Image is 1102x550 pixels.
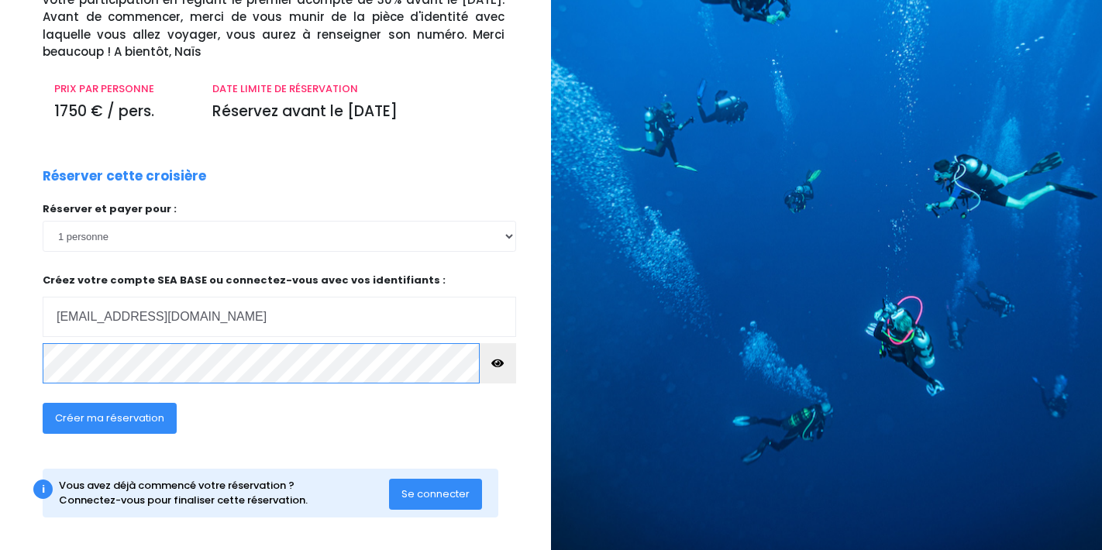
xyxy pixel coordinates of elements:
[54,81,189,97] p: PRIX PAR PERSONNE
[55,411,164,425] span: Créer ma réservation
[43,403,177,434] button: Créer ma réservation
[43,273,516,337] p: Créez votre compte SEA BASE ou connectez-vous avec vos identifiants :
[54,101,189,123] p: 1750 € / pers.
[43,167,206,187] p: Réserver cette croisière
[389,486,482,500] a: Se connecter
[43,297,516,337] input: Adresse email
[43,201,516,217] p: Réserver et payer pour :
[212,101,505,123] p: Réservez avant le [DATE]
[401,486,470,501] span: Se connecter
[389,479,482,510] button: Se connecter
[212,81,505,97] p: DATE LIMITE DE RÉSERVATION
[59,478,390,508] div: Vous avez déjà commencé votre réservation ? Connectez-vous pour finaliser cette réservation.
[33,480,53,499] div: i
